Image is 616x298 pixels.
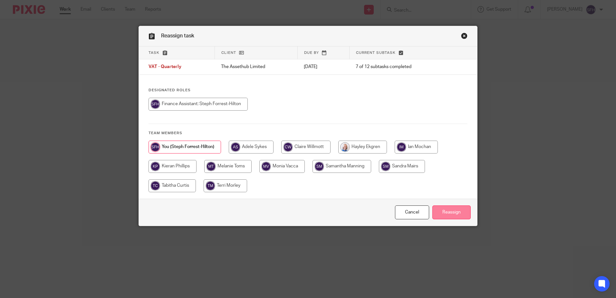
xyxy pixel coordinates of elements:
input: Reassign [432,205,471,219]
span: Due by [304,51,319,55]
td: 7 of 12 subtasks completed [349,59,449,75]
span: Client [221,51,236,55]
span: Current subtask [356,51,396,55]
a: Close this dialog window [395,205,429,219]
p: The Assethub Limited [221,64,291,70]
a: Close this dialog window [461,33,467,41]
h4: Team members [149,131,467,136]
span: Reassign task [161,33,194,38]
p: [DATE] [304,64,343,70]
h4: Designated Roles [149,88,467,93]
span: VAT - Quarterly [149,65,181,69]
span: Task [149,51,159,55]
